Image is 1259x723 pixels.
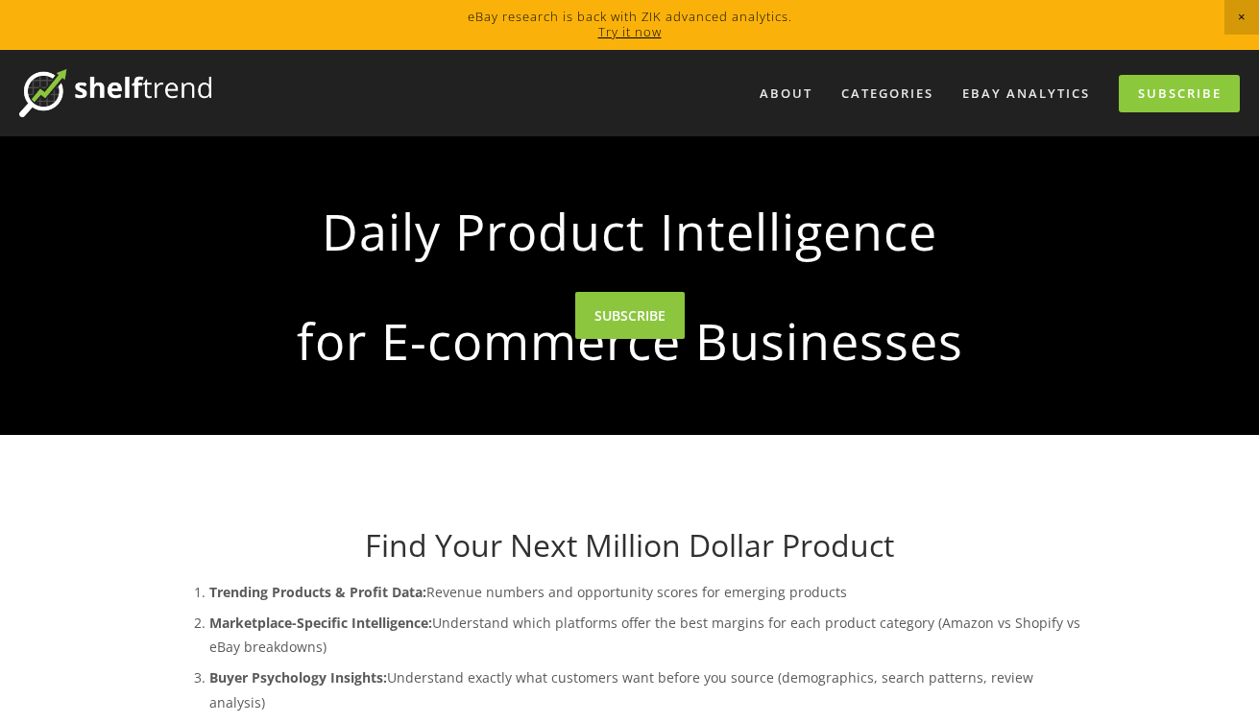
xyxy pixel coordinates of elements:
[209,614,432,632] strong: Marketplace-Specific Intelligence:
[171,527,1089,564] h1: Find Your Next Million Dollar Product
[209,611,1089,659] p: Understand which platforms offer the best margins for each product category (Amazon vs Shopify vs...
[202,186,1058,277] strong: Daily Product Intelligence
[575,292,685,339] a: SUBSCRIBE
[202,296,1058,386] strong: for E-commerce Businesses
[209,580,1089,604] p: Revenue numbers and opportunity scores for emerging products
[1119,75,1240,112] a: Subscribe
[747,78,825,109] a: About
[829,78,946,109] div: Categories
[598,23,662,40] a: Try it now
[19,69,211,117] img: ShelfTrend
[209,668,387,687] strong: Buyer Psychology Insights:
[209,583,426,601] strong: Trending Products & Profit Data:
[209,665,1089,713] p: Understand exactly what customers want before you source (demographics, search patterns, review a...
[950,78,1102,109] a: eBay Analytics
